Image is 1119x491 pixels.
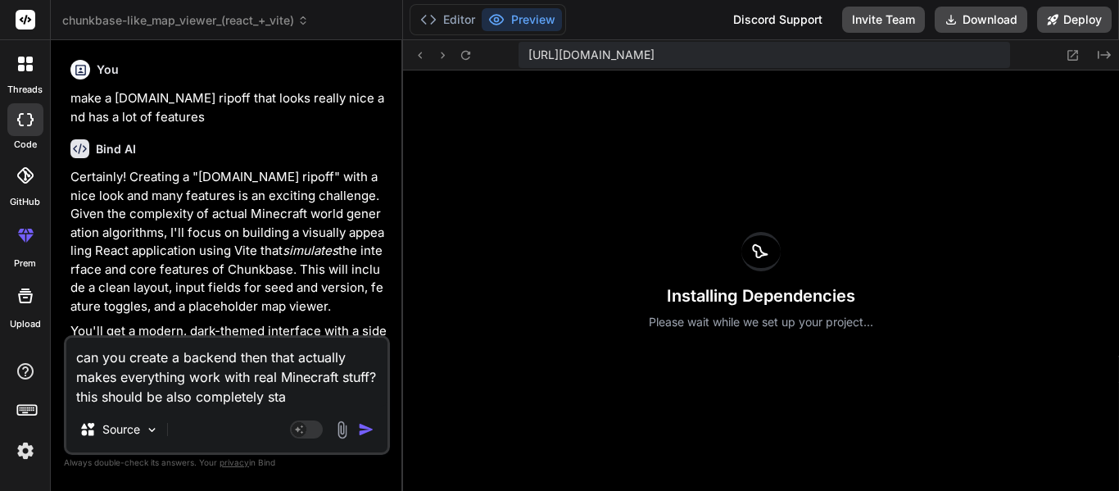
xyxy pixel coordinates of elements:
[333,421,351,439] img: attachment
[935,7,1027,33] button: Download
[11,437,39,465] img: settings
[723,7,832,33] div: Discord Support
[64,455,390,471] p: Always double-check its answers. Your in Bind
[145,423,159,437] img: Pick Models
[66,338,387,407] textarea: can you create a backend then that actually makes everything work with real Minecraft stuff? this...
[414,8,482,31] button: Editor
[220,457,249,467] span: privacy
[649,314,873,330] p: Please wait while we set up your project...
[1037,7,1112,33] button: Deploy
[842,7,925,33] button: Invite Team
[649,284,873,307] h3: Installing Dependencies
[482,8,562,31] button: Preview
[70,89,387,126] p: make a [DOMAIN_NAME] ripoff that looks really nice and has a lot of features
[70,168,387,316] p: Certainly! Creating a "[DOMAIN_NAME] ripoff" with a nice look and many features is an exciting ch...
[102,421,140,438] p: Source
[97,61,119,78] h6: You
[528,47,655,63] span: [URL][DOMAIN_NAME]
[96,141,136,157] h6: Bind AI
[10,195,40,209] label: GitHub
[358,421,374,438] img: icon
[14,138,37,152] label: code
[10,317,41,331] label: Upload
[70,322,387,433] p: You'll get a modern, dark-themed interface with a sidebar for controls and a main area for the ma...
[14,257,36,271] label: prem
[283,243,338,258] em: simulates
[62,12,309,29] span: chunkbase-like_map_viewer_(react_+_vite)
[7,83,43,97] label: threads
